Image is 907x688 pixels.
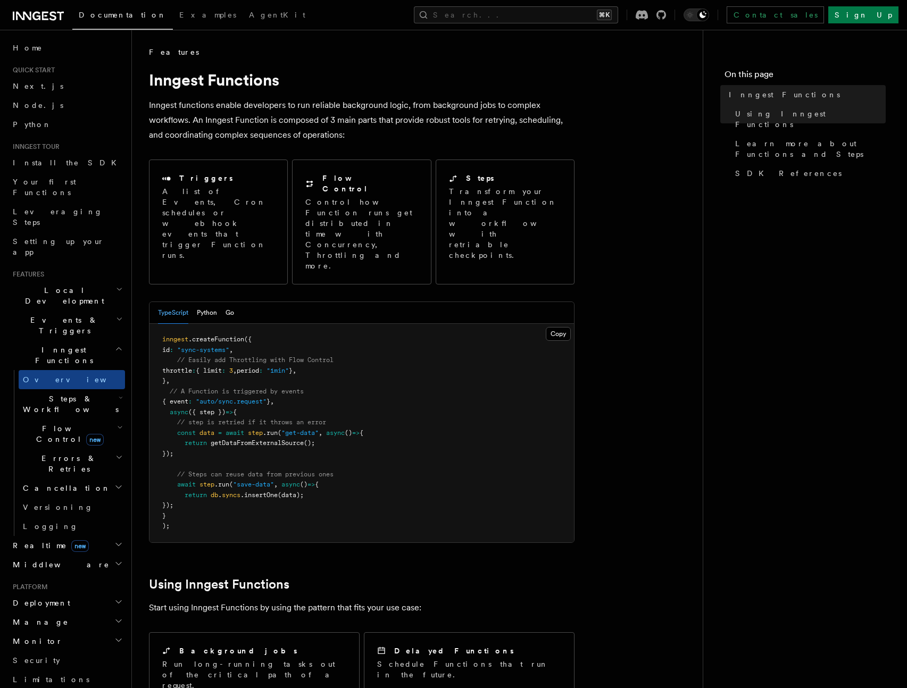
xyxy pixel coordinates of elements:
[19,498,125,517] a: Versioning
[828,6,898,23] a: Sign Up
[300,481,307,488] span: ()
[377,659,561,680] p: Schedule Functions that run in the future.
[185,491,207,499] span: return
[345,429,352,437] span: ()
[731,104,886,134] a: Using Inngest Functions
[13,82,63,90] span: Next.js
[293,367,296,374] span: ,
[162,335,188,343] span: inngest
[79,11,167,19] span: Documentation
[72,3,173,30] a: Documentation
[23,503,93,511] span: Versioning
[166,377,170,384] span: ,
[684,9,709,21] button: Toggle dark mode
[322,173,418,194] h2: Flow Control
[199,429,214,437] span: data
[9,202,125,232] a: Leveraging Steps
[9,115,125,134] a: Python
[9,583,48,591] span: Platform
[233,367,237,374] span: ,
[315,481,319,488] span: {
[436,160,575,284] a: StepsTransform your Inngest Function into a workflow with retriable checkpoints.
[281,481,300,488] span: async
[9,77,125,96] a: Next.js
[13,675,89,684] span: Limitations
[177,429,196,437] span: const
[735,138,886,160] span: Learn more about Functions and Steps
[9,232,125,262] a: Setting up your app
[170,388,304,395] span: // A Function is triggered by events
[19,370,125,389] a: Overview
[214,481,229,488] span: .run
[19,423,117,444] span: Flow Control
[71,540,89,552] span: new
[307,481,315,488] span: =>
[188,335,244,343] span: .createFunction
[9,96,125,115] a: Node.js
[9,38,125,57] a: Home
[162,450,173,457] span: });
[173,3,243,29] a: Examples
[267,398,270,405] span: }
[244,335,252,343] span: ({
[9,153,125,172] a: Install the SDK
[466,173,494,183] h2: Steps
[149,70,575,89] h1: Inngest Functions
[597,10,612,20] kbd: ⌘K
[9,340,125,370] button: Inngest Functions
[9,636,63,647] span: Monitor
[725,68,886,85] h4: On this page
[13,43,43,53] span: Home
[19,449,125,479] button: Errors & Retries
[274,481,278,488] span: ,
[304,439,315,447] span: ();
[9,66,55,74] span: Quick start
[197,302,217,324] button: Python
[727,6,824,23] a: Contact sales
[162,377,166,384] span: }
[9,142,60,151] span: Inngest tour
[19,393,119,415] span: Steps & Workflows
[9,540,89,551] span: Realtime
[162,522,170,530] span: );
[414,6,618,23] button: Search...⌘K
[725,85,886,104] a: Inngest Functions
[9,632,125,651] button: Monitor
[13,237,104,256] span: Setting up your app
[226,408,233,416] span: =>
[9,285,116,306] span: Local Development
[9,555,125,574] button: Middleware
[192,367,196,374] span: :
[249,11,305,19] span: AgentKit
[149,98,575,142] p: Inngest functions enable developers to run reliable background logic, from background jobs to com...
[179,11,236,19] span: Examples
[229,367,233,374] span: 3
[237,367,259,374] span: period
[177,418,326,426] span: // step is retried if it throws an error
[243,3,312,29] a: AgentKit
[9,311,125,340] button: Events & Triggers
[222,367,226,374] span: :
[19,453,115,474] span: Errors & Retries
[13,207,103,226] span: Leveraging Steps
[218,429,222,437] span: =
[319,429,322,437] span: ,
[19,517,125,536] a: Logging
[13,178,76,197] span: Your first Functions
[226,429,244,437] span: await
[248,429,263,437] span: step
[188,408,226,416] span: ({ step })
[240,491,278,499] span: .insertOne
[9,370,125,536] div: Inngest Functions
[292,160,431,284] a: Flow ControlControl how Function runs get distributed in time with Concurrency, Throttling and more.
[162,501,173,509] span: });
[9,613,125,632] button: Manage
[188,398,192,405] span: :
[326,429,345,437] span: async
[23,522,78,531] span: Logging
[19,389,125,419] button: Steps & Workflows
[289,367,293,374] span: }
[13,656,60,665] span: Security
[233,408,237,416] span: {
[9,536,125,555] button: Realtimenew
